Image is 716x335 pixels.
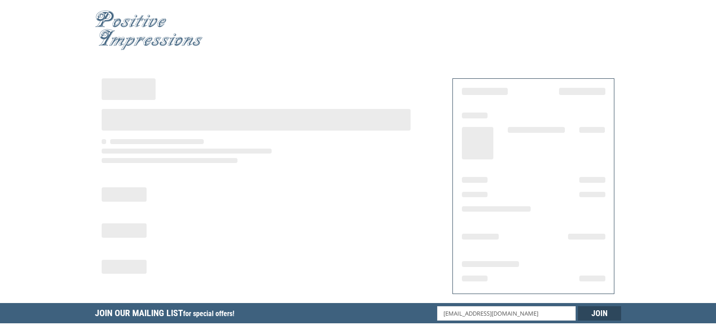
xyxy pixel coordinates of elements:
h5: Join Our Mailing List [95,303,239,326]
input: Email [437,306,576,321]
img: Positive Impressions [95,10,203,50]
input: Join [578,306,621,321]
span: for special offers! [183,309,234,318]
